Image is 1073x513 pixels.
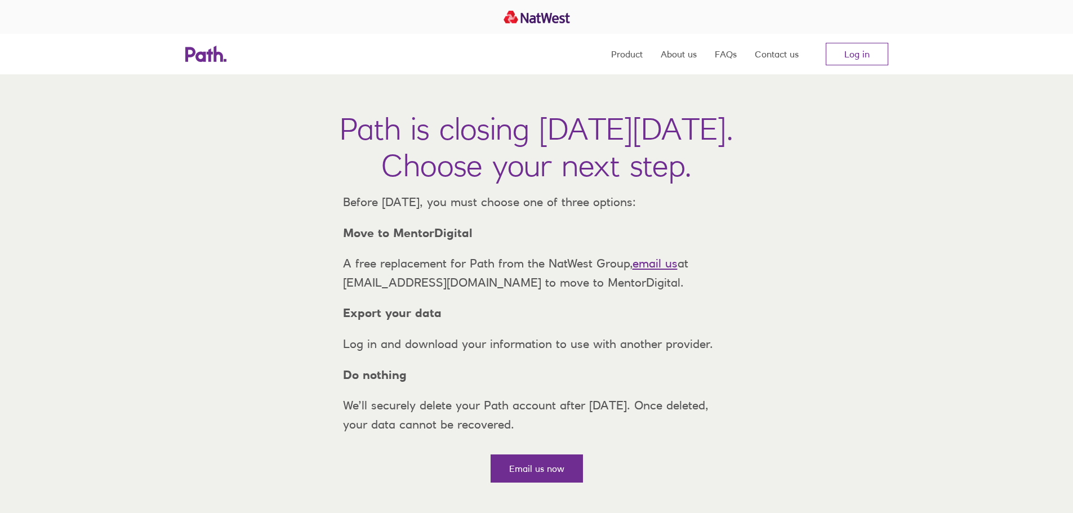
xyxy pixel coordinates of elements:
[334,396,740,434] p: We’ll securely delete your Path account after [DATE]. Once deleted, your data cannot be recovered.
[661,34,697,74] a: About us
[334,193,740,212] p: Before [DATE], you must choose one of three options:
[826,43,888,65] a: Log in
[340,110,733,184] h1: Path is closing [DATE][DATE]. Choose your next step.
[633,256,678,270] a: email us
[343,306,442,320] strong: Export your data
[491,454,583,483] a: Email us now
[343,226,473,240] strong: Move to MentorDigital
[715,34,737,74] a: FAQs
[334,334,740,354] p: Log in and download your information to use with another provider.
[343,368,407,382] strong: Do nothing
[611,34,643,74] a: Product
[334,254,740,292] p: A free replacement for Path from the NatWest Group, at [EMAIL_ADDRESS][DOMAIN_NAME] to move to Me...
[755,34,799,74] a: Contact us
